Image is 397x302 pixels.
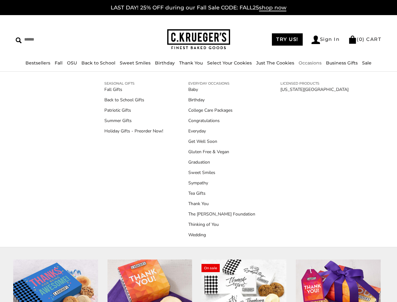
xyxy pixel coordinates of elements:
[155,60,175,66] a: Birthday
[104,117,163,124] a: Summer Gifts
[188,97,255,103] a: Birthday
[348,36,357,44] img: Bag
[207,60,252,66] a: Select Your Cookies
[312,36,340,44] a: Sign In
[188,138,255,145] a: Get Well Soon
[104,128,163,134] a: Holiday Gifts - Preorder Now!
[201,264,220,272] span: On sale
[104,81,163,86] a: SEASONAL GIFTS
[25,60,50,66] a: Bestsellers
[104,86,163,93] a: Fall Gifts
[326,60,358,66] a: Business Gifts
[188,128,255,134] a: Everyday
[188,180,255,186] a: Sympathy
[280,86,349,93] a: [US_STATE][GEOGRAPHIC_DATA]
[188,221,255,228] a: Thinking of You
[16,35,99,44] input: Search
[188,117,255,124] a: Congratulations
[312,36,320,44] img: Account
[5,278,65,297] iframe: Sign Up via Text for Offers
[188,86,255,93] a: Baby
[188,169,255,176] a: Sweet Smiles
[188,211,255,217] a: The [PERSON_NAME] Foundation
[188,190,255,197] a: Tea Gifts
[188,159,255,165] a: Graduation
[259,4,286,11] span: shop now
[104,107,163,114] a: Patriotic Gifts
[359,36,363,42] span: 0
[179,60,203,66] a: Thank You
[256,60,294,66] a: Just The Cookies
[120,60,151,66] a: Sweet Smiles
[188,148,255,155] a: Gluten Free & Vegan
[272,33,303,46] a: TRY US!
[167,29,230,50] img: C.KRUEGER'S
[348,36,381,42] a: (0) CART
[55,60,63,66] a: Fall
[111,4,286,11] a: LAST DAY! 25% OFF during our Fall Sale CODE: FALL25shop now
[104,97,163,103] a: Back to School Gifts
[299,60,322,66] a: Occasions
[362,60,372,66] a: Sale
[16,37,22,43] img: Search
[188,232,255,238] a: Wedding
[81,60,115,66] a: Back to School
[188,107,255,114] a: College Care Packages
[67,60,77,66] a: OSU
[188,81,255,86] a: EVERYDAY OCCASIONS
[280,81,349,86] a: LICENSED PRODUCTS
[188,200,255,207] a: Thank You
